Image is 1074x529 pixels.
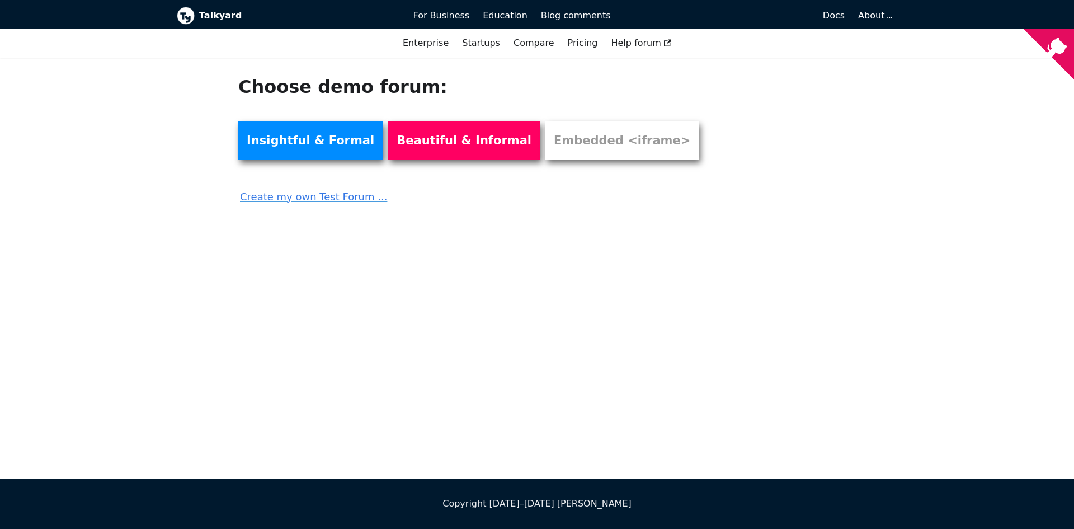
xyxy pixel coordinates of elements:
span: For Business [413,10,470,21]
a: About [858,10,891,21]
a: Startups [455,34,507,53]
span: Docs [823,10,845,21]
a: Blog comments [534,6,618,25]
a: Compare [514,38,554,48]
a: Education [476,6,534,25]
a: Insightful & Formal [238,121,383,160]
a: Pricing [561,34,605,53]
span: Help forum [611,38,671,48]
a: Help forum [604,34,678,53]
a: Enterprise [396,34,455,53]
a: Create my own Test Forum ... [238,181,713,205]
a: Beautiful & Informal [388,121,540,160]
a: Docs [618,6,852,25]
a: Talkyard logoTalkyard [177,7,398,25]
a: Embedded <iframe> [545,121,699,160]
span: Education [483,10,527,21]
h1: Choose demo forum: [238,76,713,98]
a: For Business [407,6,477,25]
div: Copyright [DATE]–[DATE] [PERSON_NAME] [177,497,897,511]
span: Blog comments [541,10,611,21]
b: Talkyard [199,8,398,23]
img: Talkyard logo [177,7,195,25]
